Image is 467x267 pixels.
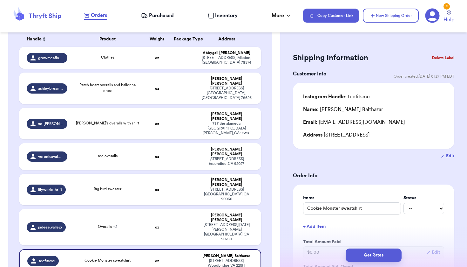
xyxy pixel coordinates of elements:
[196,32,261,47] th: Address
[84,11,107,20] a: Orders
[39,258,55,263] span: teefitsme
[200,55,254,65] div: [STREET_ADDRESS] Mission , [GEOGRAPHIC_DATA] 78574
[149,12,174,19] span: Purchased
[272,12,292,19] div: More
[200,112,254,121] div: [PERSON_NAME] [PERSON_NAME]
[38,225,62,230] span: jadeee.vallejo
[301,220,447,234] button: + Add Item
[94,187,121,191] span: Big bird sweater
[155,155,159,158] strong: oz
[155,87,159,90] strong: oz
[200,254,253,258] div: [PERSON_NAME] Balthazar
[303,9,359,23] button: Copy Customer Link
[303,132,322,137] span: Address
[303,195,401,201] label: Items
[155,259,159,263] strong: oz
[144,32,170,47] th: Weight
[42,35,47,43] button: Sort ascending
[443,16,454,24] span: Help
[200,51,254,55] div: Abbygail [PERSON_NAME]
[208,12,238,19] a: Inventory
[76,121,139,125] span: [PERSON_NAME]’s overalls with shirt
[443,11,454,24] a: Help
[303,118,444,126] div: [EMAIL_ADDRESS][DOMAIN_NAME]
[91,11,107,19] span: Orders
[155,188,159,192] strong: oz
[200,157,254,166] div: [STREET_ADDRESS] Escondido , CA 92027
[293,172,454,179] h3: Order Info
[38,187,62,192] span: lilyworldthrift
[215,12,238,19] span: Inventory
[79,83,136,93] span: Patch heart overalls and ballerina dress
[200,121,254,136] div: 787 the alameda [GEOGRAPHIC_DATA][PERSON_NAME] , CA 95126
[303,120,317,125] span: Email:
[113,225,117,228] span: + 2
[303,106,383,113] div: [PERSON_NAME] Balthazar
[155,56,159,60] strong: oz
[293,53,368,63] h2: Shipping Information
[200,178,254,187] div: [PERSON_NAME] [PERSON_NAME]
[71,32,144,47] th: Product
[363,9,419,23] button: New Shipping Order
[27,36,42,43] span: Handle
[303,239,444,245] label: Total Amount Paid
[200,76,254,86] div: [PERSON_NAME] [PERSON_NAME]
[200,222,254,242] div: [STREET_ADDRESS][DATE][PERSON_NAME] [GEOGRAPHIC_DATA] , CA 90280
[98,225,117,228] span: Overalls
[85,258,131,262] span: Cookie Monster sweatshirt
[394,74,454,79] span: Order created: [DATE] 01:27 PM EDT
[430,51,457,65] button: Delete Label
[200,86,254,100] div: [STREET_ADDRESS] [GEOGRAPHIC_DATA] , [GEOGRAPHIC_DATA] 78626
[38,121,64,126] span: xo.[PERSON_NAME]
[38,55,64,60] span: growmeaflower
[38,154,64,159] span: veronicavaldiviaa
[346,249,402,262] button: Get Rates
[303,94,347,99] span: Instagram Handle:
[403,195,444,201] label: Status
[38,86,64,91] span: ashleybreann__
[200,187,254,201] div: [STREET_ADDRESS] [GEOGRAPHIC_DATA] , CA 90036
[170,32,196,47] th: Package Type
[425,8,440,23] a: 2
[155,225,159,229] strong: oz
[98,154,118,158] span: red overalls
[303,107,319,112] span: Name:
[200,147,254,157] div: [PERSON_NAME] [PERSON_NAME]
[155,122,159,126] strong: oz
[293,70,326,78] h3: Customer Info
[303,131,444,139] div: [STREET_ADDRESS]
[303,93,370,101] div: teefitsme
[141,12,174,19] a: Purchased
[101,55,114,59] span: Clothes
[443,3,450,10] div: 2
[441,153,454,159] button: Edit
[200,213,254,222] div: [PERSON_NAME] [PERSON_NAME]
